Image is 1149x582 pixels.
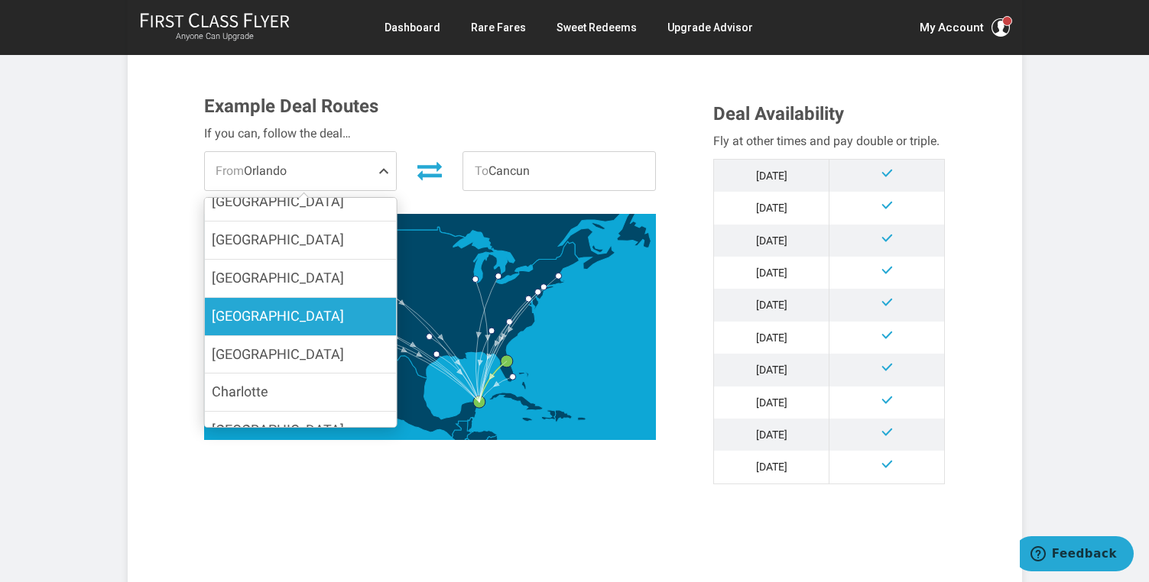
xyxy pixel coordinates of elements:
[475,163,488,178] span: To
[714,289,829,321] td: [DATE]
[501,355,523,367] g: Orlando
[466,430,498,445] path: Honduras
[212,346,344,362] span: [GEOGRAPHIC_DATA]
[427,333,440,339] g: Dallas
[522,417,533,422] path: Jamaica
[667,14,753,41] a: Upgrade Advisor
[212,383,268,399] span: Charlotte
[920,18,1010,37] button: My Account
[556,273,569,279] g: Boston
[920,18,984,37] span: My Account
[472,276,485,282] g: Chicago
[471,14,526,41] a: Rare Fares
[714,451,829,483] td: [DATE]
[463,152,655,190] span: Cancun
[714,225,829,257] td: [DATE]
[467,417,472,431] path: Belize
[714,419,829,451] td: [DATE]
[205,152,397,190] span: Orlando
[714,322,829,354] td: [DATE]
[714,354,829,386] td: [DATE]
[385,14,440,41] a: Dashboard
[488,328,501,334] g: Atlanta
[140,12,290,43] a: First Class FlyerAnyone Can Upgrade
[140,12,290,28] img: First Class Flyer
[495,273,508,279] g: Detroit
[714,192,829,224] td: [DATE]
[433,351,446,357] g: Houston
[535,289,548,295] g: Philadelphia
[714,159,829,192] td: [DATE]
[473,396,495,408] g: Cancun
[714,257,829,289] td: [DATE]
[212,193,344,209] span: [GEOGRAPHIC_DATA]
[204,124,657,144] div: If you can, follow the deal…
[204,95,378,117] span: Example Deal Routes
[540,283,553,289] g: New York
[212,231,344,247] span: [GEOGRAPHIC_DATA]
[140,31,290,42] small: Anyone Can Upgrade
[475,435,498,458] path: Nicaragua
[554,410,573,422] path: Dominican Republic
[525,296,538,302] g: Washington DC
[578,417,586,420] path: Puerto Rico
[453,421,472,442] path: Guatemala
[506,318,519,325] g: Charlotte
[713,103,844,124] span: Deal Availability
[541,409,556,419] path: Haiti
[714,386,829,419] td: [DATE]
[212,422,344,438] span: [GEOGRAPHIC_DATA]
[557,14,637,41] a: Sweet Redeems
[212,270,344,286] span: [GEOGRAPHIC_DATA]
[1020,536,1134,574] iframe: Opens a widget where you can find more information
[713,131,945,151] div: Fly at other times and pay double or triple.
[408,154,451,187] button: Invert Route Direction
[216,163,244,178] span: From
[212,308,344,324] span: [GEOGRAPHIC_DATA]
